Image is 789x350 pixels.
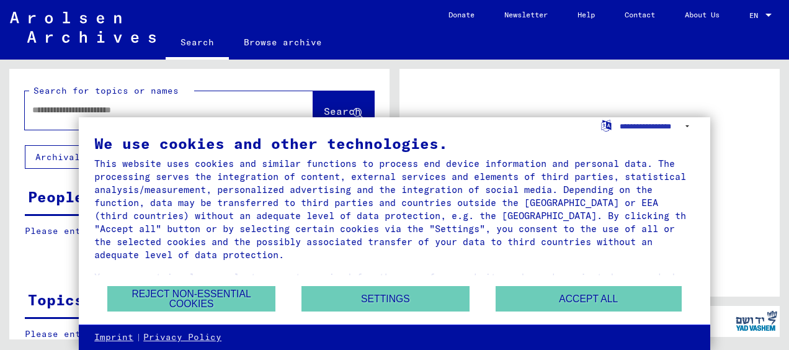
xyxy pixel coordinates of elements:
[107,286,275,312] button: Reject non-essential cookies
[229,27,337,57] a: Browse archive
[10,12,156,43] img: Arolsen_neg.svg
[143,331,221,344] a: Privacy Policy
[33,85,179,96] mat-label: Search for topics or names
[749,11,763,20] span: EN
[496,286,682,312] button: Accept all
[28,289,84,311] div: Topics
[324,105,361,117] span: Search
[94,136,695,151] div: We use cookies and other technologies.
[166,27,229,60] a: Search
[313,91,374,130] button: Search
[28,186,84,208] div: People
[94,157,695,261] div: This website uses cookies and similar functions to process end device information and personal da...
[733,305,780,336] img: yv_logo.png
[25,225,373,238] p: Please enter a search term or set filters to get results.
[94,331,133,344] a: Imprint
[301,286,470,312] button: Settings
[25,145,156,169] button: Archival tree units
